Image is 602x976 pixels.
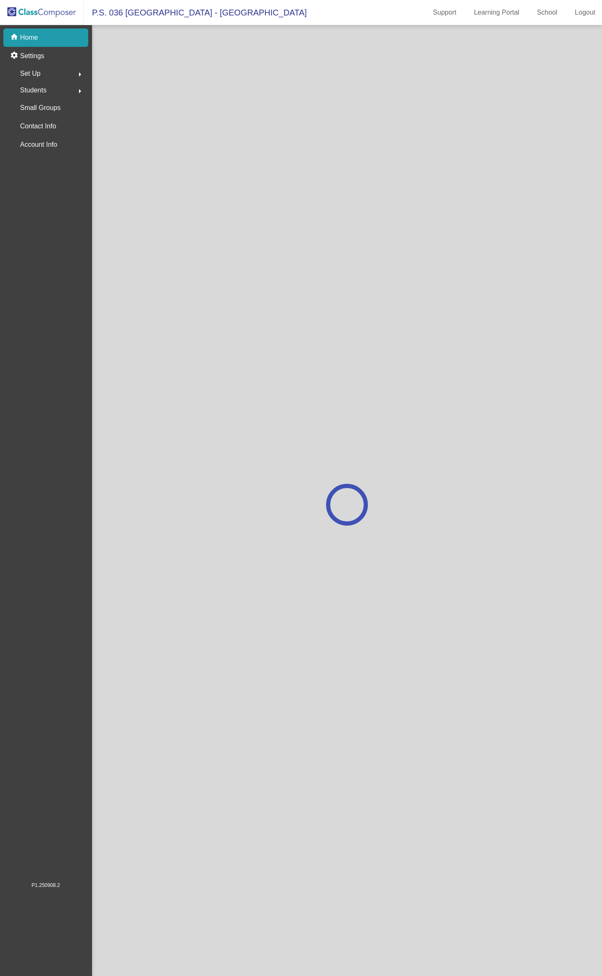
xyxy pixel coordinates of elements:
[84,6,307,19] span: P.S. 036 [GEOGRAPHIC_DATA] - [GEOGRAPHIC_DATA]
[20,33,38,43] p: Home
[20,84,46,96] span: Students
[10,51,20,61] mat-icon: settings
[20,139,57,151] p: Account Info
[20,68,41,79] span: Set Up
[10,33,20,43] mat-icon: home
[568,6,602,19] a: Logout
[75,86,85,96] mat-icon: arrow_right
[426,6,463,19] a: Support
[467,6,526,19] a: Learning Portal
[20,51,44,61] p: Settings
[20,120,56,132] p: Contact Info
[530,6,564,19] a: School
[75,69,85,79] mat-icon: arrow_right
[20,102,61,114] p: Small Groups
